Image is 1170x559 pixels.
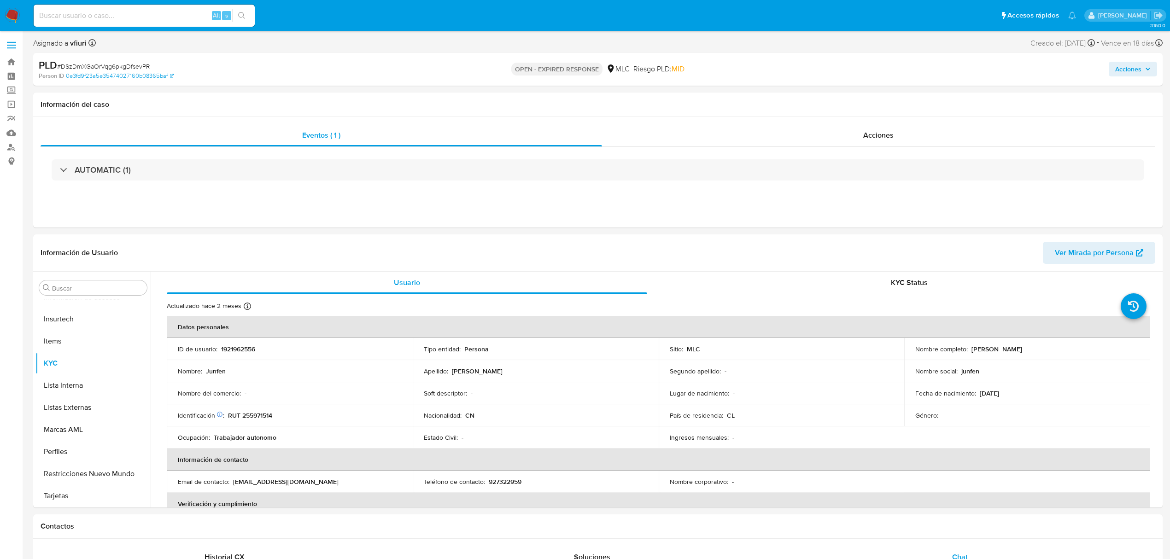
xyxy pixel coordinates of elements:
[1153,11,1163,20] a: Salir
[1055,242,1134,264] span: Ver Mirada por Persona
[1043,242,1155,264] button: Ver Mirada por Persona
[424,367,448,375] p: Apellido :
[167,493,1150,515] th: Verificación y cumplimiento
[41,100,1155,109] h1: Información del caso
[424,477,485,486] p: Teléfono de contacto :
[178,367,202,375] p: Nombre :
[167,448,1150,471] th: Información de contacto
[39,72,64,80] b: Person ID
[670,477,728,486] p: Nombre corporativo :
[41,248,118,257] h1: Información de Usuario
[178,389,241,397] p: Nombre del comercio :
[1115,62,1141,76] span: Acciones
[178,345,217,353] p: ID de usuario :
[727,411,735,419] p: CL
[633,64,684,74] span: Riesgo PLD:
[35,441,151,463] button: Perfiles
[961,367,979,375] p: junfen
[1101,38,1154,48] span: Vence en 18 días
[891,277,928,288] span: KYC Status
[178,433,210,442] p: Ocupación :
[1030,37,1095,49] div: Creado el: [DATE]
[43,284,50,291] button: Buscar
[66,72,174,80] a: 0e3fd9f23a5e35474027160b08365baf
[214,433,276,442] p: Trabajador autonomo
[35,485,151,507] button: Tarjetas
[35,374,151,396] button: Lista Interna
[424,389,467,397] p: Soft descriptor :
[232,9,251,22] button: search-icon
[35,396,151,419] button: Listas Externas
[221,345,255,353] p: 1921962556
[34,10,255,22] input: Buscar usuario o caso...
[35,463,151,485] button: Restricciones Nuevo Mundo
[178,477,229,486] p: Email de contacto :
[225,11,228,20] span: s
[732,433,734,442] p: -
[670,367,721,375] p: Segundo apellido :
[687,345,700,353] p: MLC
[233,477,339,486] p: [EMAIL_ADDRESS][DOMAIN_NAME]
[471,389,473,397] p: -
[462,433,463,442] p: -
[35,308,151,330] button: Insurtech
[489,477,521,486] p: 927322959
[394,277,420,288] span: Usuario
[167,316,1150,338] th: Datos personales
[424,433,458,442] p: Estado Civil :
[670,433,729,442] p: Ingresos mensuales :
[1007,11,1059,20] span: Accesos rápidos
[942,411,944,419] p: -
[68,38,87,48] b: vfiuri
[452,367,503,375] p: [PERSON_NAME]
[35,352,151,374] button: KYC
[39,58,57,72] b: PLD
[302,130,340,140] span: Eventos ( 1 )
[1097,37,1099,49] span: -
[35,330,151,352] button: Items
[606,64,630,74] div: MLC
[672,64,684,74] span: MID
[464,345,489,353] p: Persona
[52,284,143,292] input: Buscar
[915,389,976,397] p: Fecha de nacimiento :
[511,63,603,76] p: OPEN - EXPIRED RESPONSE
[863,130,894,140] span: Acciones
[52,159,1144,181] div: AUTOMATIC (1)
[1068,12,1076,19] a: Notificaciones
[35,419,151,441] button: Marcas AML
[725,367,726,375] p: -
[75,165,131,175] h3: AUTOMATIC (1)
[57,62,150,71] span: # DSzDmXGaOrVqg6pkgDfsevPR
[915,367,958,375] p: Nombre social :
[1098,11,1150,20] p: valentina.fiuri@mercadolibre.com
[915,345,968,353] p: Nombre completo :
[733,389,735,397] p: -
[424,345,461,353] p: Tipo entidad :
[245,389,246,397] p: -
[167,302,241,310] p: Actualizado hace 2 meses
[732,477,734,486] p: -
[915,411,938,419] p: Género :
[465,411,474,419] p: CN
[33,38,87,48] span: Asignado a
[424,411,462,419] p: Nacionalidad :
[228,411,272,419] p: RUT 255971514
[1109,62,1157,76] button: Acciones
[41,522,1155,531] h1: Contactos
[670,389,729,397] p: Lugar de nacimiento :
[178,411,224,419] p: Identificación :
[670,345,683,353] p: Sitio :
[206,367,226,375] p: Junfen
[213,11,220,20] span: Alt
[980,389,999,397] p: [DATE]
[971,345,1022,353] p: [PERSON_NAME]
[670,411,723,419] p: País de residencia :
